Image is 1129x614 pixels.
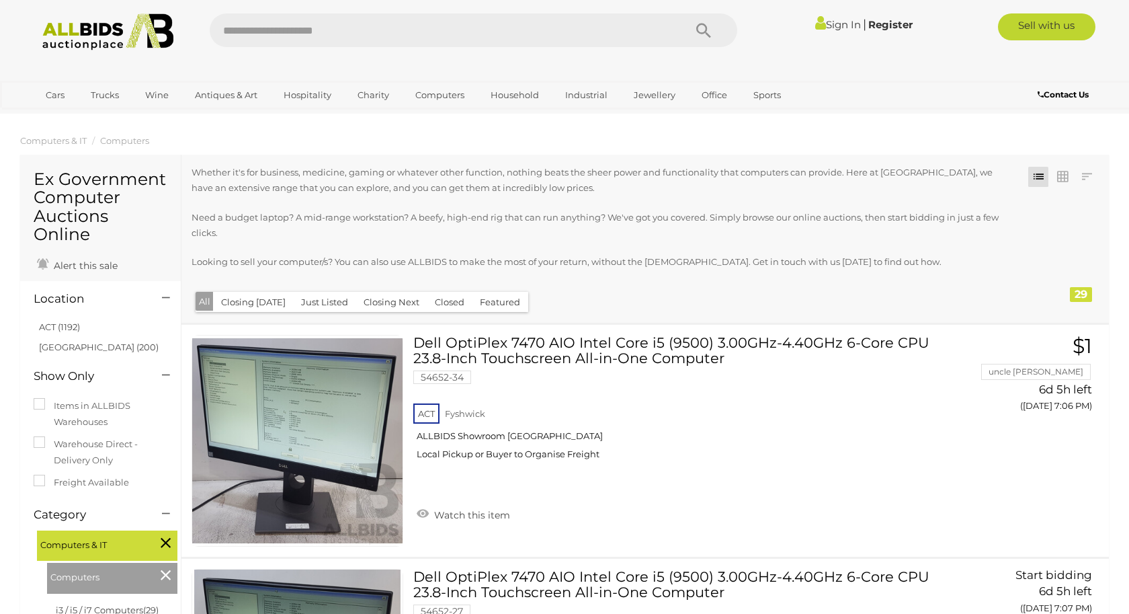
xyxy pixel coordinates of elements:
[39,321,80,332] a: ACT (1192)
[964,335,1095,419] a: $1 uncle [PERSON_NAME] 6d 5h left ([DATE] 7:06 PM)
[625,84,684,106] a: Jewellery
[427,292,472,313] button: Closed
[670,13,737,47] button: Search
[1073,334,1092,358] span: $1
[34,398,167,430] label: Items in ALLBIDS Warehouses
[100,135,149,146] a: Computers
[356,292,427,313] button: Closing Next
[34,254,121,274] a: Alert this sale
[556,84,616,106] a: Industrial
[136,84,177,106] a: Wine
[413,504,513,524] a: Watch this item
[40,534,141,553] span: Computers & IT
[407,84,473,106] a: Computers
[192,210,1013,241] p: Need a budget laptop? A mid-range workstation? A beefy, high-end rig that can run anything? We've...
[1070,287,1092,302] div: 29
[431,509,510,521] span: Watch this item
[186,84,266,106] a: Antiques & Art
[868,18,913,31] a: Register
[192,254,1013,270] p: Looking to sell your computer/s? You can also use ALLBIDS to make the most of your return, withou...
[20,135,87,146] a: Computers & IT
[82,84,128,106] a: Trucks
[482,84,548,106] a: Household
[1038,89,1089,100] b: Contact Us
[349,84,398,106] a: Charity
[998,13,1095,40] a: Sell with us
[693,84,736,106] a: Office
[423,335,944,470] a: Dell OptiPlex 7470 AIO Intel Core i5 (9500) 3.00GHz-4.40GHz 6-Core CPU 23.8-Inch Touchscreen All-...
[34,436,167,468] label: Warehouse Direct - Delivery Only
[1015,568,1092,582] span: Start bidding
[34,508,142,521] h4: Category
[815,18,861,31] a: Sign In
[50,260,118,272] span: Alert this sale
[34,370,142,383] h4: Show Only
[192,165,1013,196] p: Whether it's for business, medicine, gaming or whatever other function, nothing beats the sheer p...
[745,84,790,106] a: Sports
[213,292,294,313] button: Closing [DATE]
[37,106,150,128] a: [GEOGRAPHIC_DATA]
[34,475,129,490] label: Freight Available
[39,342,159,352] a: [GEOGRAPHIC_DATA] (200)
[34,293,142,305] h4: Location
[863,17,866,32] span: |
[196,292,214,311] button: All
[275,84,340,106] a: Hospitality
[50,566,151,585] span: Computers
[35,13,181,50] img: Allbids.com.au
[1038,87,1092,102] a: Contact Us
[37,84,73,106] a: Cars
[293,292,356,313] button: Just Listed
[34,170,167,244] h1: Ex Government Computer Auctions Online
[472,292,528,313] button: Featured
